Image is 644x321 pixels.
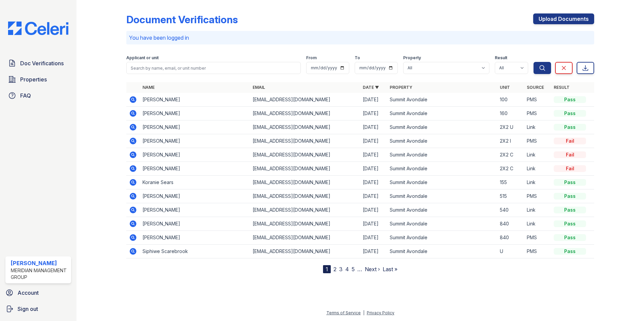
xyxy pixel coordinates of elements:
div: Pass [554,96,586,103]
label: To [355,55,360,61]
td: [DATE] [360,148,387,162]
td: 2X2 U [497,120,524,134]
a: 4 [345,266,349,273]
td: 2X2 I [497,134,524,148]
a: Result [554,85,570,90]
td: [DATE] [360,203,387,217]
a: 2 [333,266,336,273]
div: Pass [554,207,586,213]
td: PMS [524,189,551,203]
td: [PERSON_NAME] [140,217,250,231]
td: Summit Avondale [387,245,497,258]
div: Document Verifications [126,13,238,26]
span: … [357,265,362,273]
td: [EMAIL_ADDRESS][DOMAIN_NAME] [250,120,360,134]
td: [PERSON_NAME] [140,120,250,134]
td: Summit Avondale [387,148,497,162]
td: [EMAIL_ADDRESS][DOMAIN_NAME] [250,217,360,231]
a: Source [527,85,544,90]
td: [DATE] [360,120,387,134]
div: Pass [554,234,586,241]
td: [DATE] [360,134,387,148]
div: Pass [554,124,586,131]
a: Privacy Policy [367,310,394,315]
td: Summit Avondale [387,189,497,203]
a: Upload Documents [533,13,594,24]
td: [DATE] [360,189,387,203]
div: Fail [554,138,586,144]
td: [DATE] [360,245,387,258]
td: [PERSON_NAME] [140,231,250,245]
div: Pass [554,179,586,186]
td: [DATE] [360,176,387,189]
td: Link [524,120,551,134]
td: [PERSON_NAME] [140,189,250,203]
p: You have been logged in [129,34,591,42]
span: Properties [20,75,47,83]
a: 5 [352,266,355,273]
td: [PERSON_NAME] [140,148,250,162]
td: Summit Avondale [387,203,497,217]
a: Properties [5,73,71,86]
label: Result [495,55,507,61]
label: Property [403,55,421,61]
td: [EMAIL_ADDRESS][DOMAIN_NAME] [250,162,360,176]
td: Summit Avondale [387,120,497,134]
td: 100 [497,93,524,107]
td: [PERSON_NAME] [140,93,250,107]
img: CE_Logo_Blue-a8612792a0a2168367f1c8372b55b34899dd931a85d93a1a3d3e32e68fde9ad4.png [3,22,74,35]
a: Terms of Service [326,310,361,315]
a: 3 [339,266,343,273]
span: Doc Verifications [20,59,64,67]
td: Summit Avondale [387,93,497,107]
td: Siphiwe Scarebrook [140,245,250,258]
a: Last » [383,266,397,273]
td: 160 [497,107,524,120]
td: [DATE] [360,231,387,245]
td: PMS [524,107,551,120]
td: 840 [497,231,524,245]
div: 1 [323,265,331,273]
div: Pass [554,193,586,200]
input: Search by name, email, or unit number [126,62,301,74]
td: [PERSON_NAME] [140,107,250,120]
td: [DATE] [360,162,387,176]
td: PMS [524,231,551,245]
a: Email [253,85,265,90]
td: PMS [524,245,551,258]
a: Doc Verifications [5,57,71,70]
td: Summit Avondale [387,176,497,189]
td: [EMAIL_ADDRESS][DOMAIN_NAME] [250,176,360,189]
td: 155 [497,176,524,189]
td: Link [524,162,551,176]
span: Sign out [18,305,38,313]
td: Summit Avondale [387,231,497,245]
div: [PERSON_NAME] [11,259,68,267]
td: Summit Avondale [387,107,497,120]
td: [PERSON_NAME] [140,203,250,217]
td: [EMAIL_ADDRESS][DOMAIN_NAME] [250,245,360,258]
td: [EMAIL_ADDRESS][DOMAIN_NAME] [250,134,360,148]
td: 2X2 C [497,148,524,162]
td: [EMAIL_ADDRESS][DOMAIN_NAME] [250,189,360,203]
td: [EMAIL_ADDRESS][DOMAIN_NAME] [250,148,360,162]
label: From [306,55,317,61]
td: U [497,245,524,258]
div: Fail [554,165,586,172]
div: Pass [554,220,586,227]
a: Sign out [3,302,74,316]
td: [DATE] [360,107,387,120]
td: [EMAIL_ADDRESS][DOMAIN_NAME] [250,107,360,120]
td: PMS [524,134,551,148]
a: FAQ [5,89,71,102]
td: [PERSON_NAME] [140,162,250,176]
td: Link [524,203,551,217]
a: Next › [365,266,380,273]
td: Koranie Sears [140,176,250,189]
td: [EMAIL_ADDRESS][DOMAIN_NAME] [250,93,360,107]
span: Account [18,289,39,297]
td: Summit Avondale [387,162,497,176]
a: Name [142,85,155,90]
td: 540 [497,203,524,217]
